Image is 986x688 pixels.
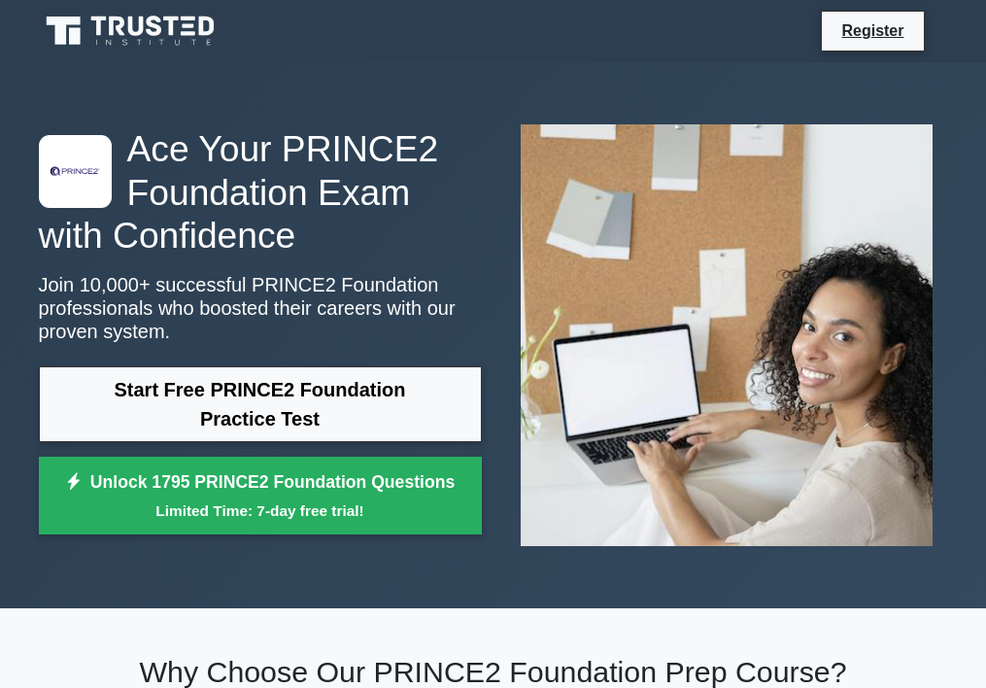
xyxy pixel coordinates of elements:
[39,127,482,258] h1: Ace Your PRINCE2 Foundation Exam with Confidence
[830,18,915,43] a: Register
[39,366,482,442] a: Start Free PRINCE2 Foundation Practice Test
[39,273,482,343] p: Join 10,000+ successful PRINCE2 Foundation professionals who boosted their careers with our prove...
[39,457,482,534] a: Unlock 1795 PRINCE2 Foundation QuestionsLimited Time: 7-day free trial!
[63,499,458,522] small: Limited Time: 7-day free trial!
